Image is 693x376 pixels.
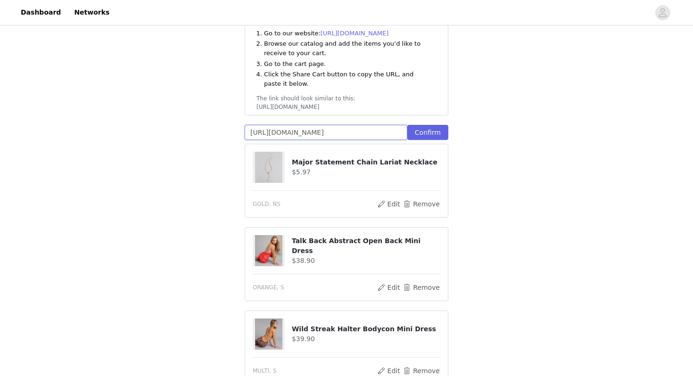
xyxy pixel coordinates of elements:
[253,367,276,375] span: MULTI, S
[256,94,437,103] div: The link should look similar to this:
[292,236,440,256] h4: Talk Back Abstract Open Back Mini Dress
[292,167,440,177] h4: $5.97
[407,125,448,140] button: Confirm
[253,200,280,208] span: GOLD, NS
[68,2,115,23] a: Networks
[256,103,437,111] div: [URL][DOMAIN_NAME]
[255,235,282,266] img: Talk Back Abstract Open Back Mini Dress
[321,30,389,37] a: [URL][DOMAIN_NAME]
[403,198,440,210] button: Remove
[403,282,440,293] button: Remove
[245,125,407,140] input: Checkout URL
[264,39,432,57] li: Browse our catalog and add the items you’d like to receive to your cart.
[292,334,440,344] h4: $39.90
[292,157,440,167] h4: Major Statement Chain Lariat Necklace
[292,256,440,266] h4: $38.90
[292,324,440,334] h4: Wild Streak Halter Bodycon Mini Dress
[255,152,282,183] img: Major Statement Chain Lariat Necklace
[658,5,667,20] div: avatar
[255,319,282,350] img: Wild Streak Halter Bodycon Mini Dress
[377,198,401,210] button: Edit
[15,2,66,23] a: Dashboard
[377,282,401,293] button: Edit
[264,29,432,38] li: Go to our website:
[264,59,432,69] li: Go to the cart page.
[253,283,284,292] span: ORANGE, S
[264,70,432,88] li: Click the Share Cart button to copy the URL, and paste it below.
